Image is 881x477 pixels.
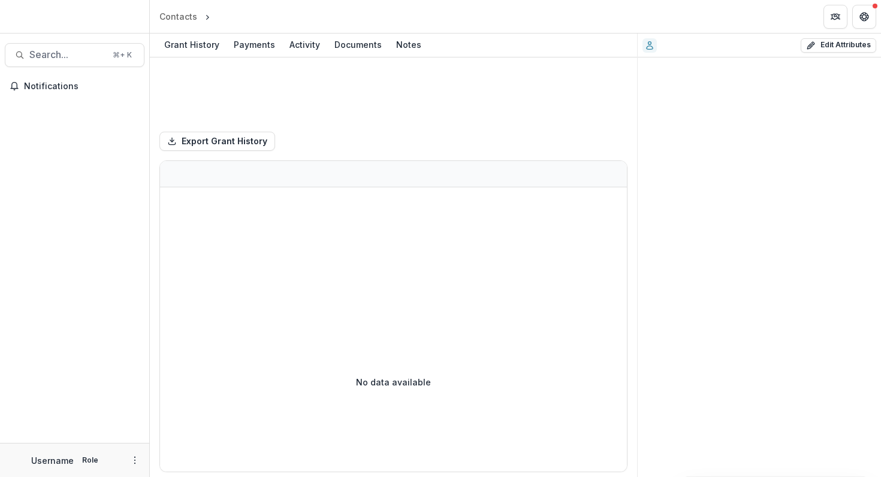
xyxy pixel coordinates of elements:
div: Contacts [159,10,197,23]
button: More [128,453,142,467]
p: Username [31,454,74,467]
div: Payments [229,36,280,53]
button: Search... [5,43,144,67]
a: Notes [391,34,426,57]
a: Documents [330,34,387,57]
p: No data available [356,376,431,388]
p: Role [79,455,102,466]
button: Partners [823,5,847,29]
div: Documents [330,36,387,53]
button: Get Help [852,5,876,29]
a: Grant History [159,34,224,57]
div: Activity [285,36,325,53]
button: Notifications [5,77,144,96]
span: Notifications [24,81,140,92]
span: Search... [29,49,105,60]
button: Edit Attributes [801,38,876,53]
button: Export Grant History [159,132,275,151]
div: ⌘ + K [110,48,134,62]
nav: breadcrumb [155,8,264,25]
a: Payments [229,34,280,57]
a: Activity [285,34,325,57]
a: Contacts [155,8,202,25]
div: Grant History [159,36,224,53]
div: Notes [391,36,426,53]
